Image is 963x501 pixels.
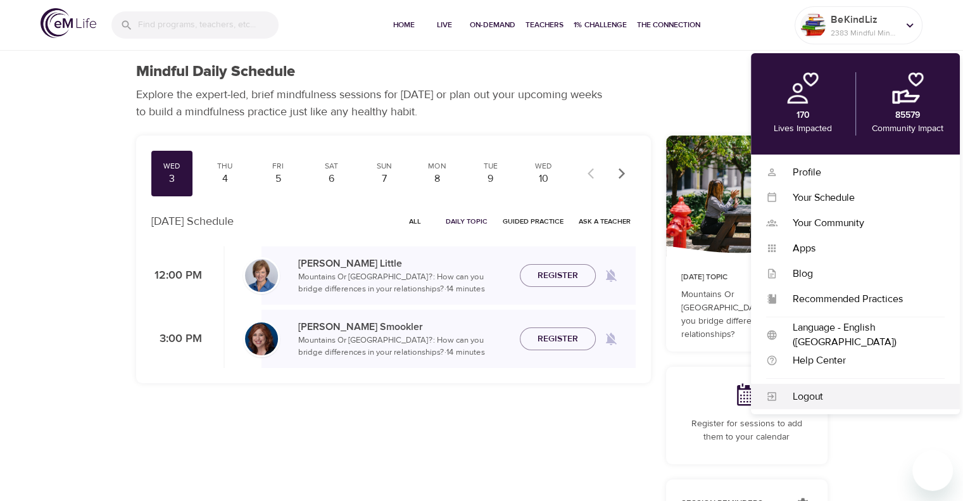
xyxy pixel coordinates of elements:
p: 3:00 PM [151,331,202,348]
img: logo [41,8,96,38]
input: Find programs, teachers, etc... [138,11,279,39]
span: Ask a Teacher [579,215,631,227]
span: Remind me when a class goes live every Wednesday at 12:00 PM [596,260,626,291]
div: Your Schedule [777,191,945,205]
div: Fri [262,161,294,172]
div: Language - English ([GEOGRAPHIC_DATA]) [777,320,945,350]
iframe: Button to launch messaging window [912,450,953,491]
img: community.png [892,72,924,104]
span: Register [538,268,578,284]
div: 9 [475,172,507,186]
h1: Mindful Daily Schedule [136,63,295,81]
button: Guided Practice [498,212,569,231]
div: Sun [368,161,400,172]
div: Your Community [777,216,945,231]
p: [PERSON_NAME] Smookler [298,319,510,334]
div: Blog [777,267,945,281]
div: Recommended Practices [777,292,945,307]
p: Mountains Or [GEOGRAPHIC_DATA]?: How can you bridge differences in your relationships? · 14 minutes [298,271,510,296]
div: Profile [777,165,945,180]
div: Apps [777,241,945,256]
span: 1% Challenge [574,18,627,32]
img: Elaine_Smookler-min.jpg [245,322,278,355]
span: Home [389,18,419,32]
button: Daily Topic [441,212,493,231]
div: Mon [422,161,453,172]
img: Kerry_Little_Headshot_min.jpg [245,259,278,292]
img: personal.png [787,72,819,104]
div: Thu [209,161,241,172]
div: 4 [209,172,241,186]
p: Explore the expert-led, brief mindfulness sessions for [DATE] or plan out your upcoming weeks to ... [136,86,611,120]
p: BeKindLiz [831,12,898,27]
p: Register for sessions to add them to your calendar [681,417,812,444]
span: Guided Practice [503,215,563,227]
div: 6 [315,172,347,186]
div: Wed [156,161,188,172]
p: Mountains Or [GEOGRAPHIC_DATA]?: How can you bridge differences in your relationships? [681,288,812,341]
div: Logout [777,390,945,404]
button: Register [520,327,596,351]
button: Register [520,264,596,288]
div: Wed [528,161,560,172]
span: Teachers [526,18,563,32]
div: 3 [156,172,188,186]
div: 5 [262,172,294,186]
div: 10 [528,172,560,186]
img: Remy Sharp [800,13,826,38]
p: Lives Impacted [774,122,832,136]
div: 8 [422,172,453,186]
button: All [395,212,436,231]
p: 12:00 PM [151,267,202,284]
p: [DATE] Schedule [151,213,234,230]
div: Help Center [777,353,945,368]
span: Live [429,18,460,32]
p: [DATE] Topic [681,272,812,283]
div: Tue [475,161,507,172]
span: On-Demand [470,18,515,32]
p: 170 [796,109,810,122]
span: All [400,215,431,227]
div: 7 [368,172,400,186]
p: 85579 [895,109,920,122]
button: Ask a Teacher [574,212,636,231]
span: Register [538,331,578,347]
span: Remind me when a class goes live every Wednesday at 3:00 PM [596,324,626,354]
p: [PERSON_NAME] Little [298,256,510,271]
p: Mountains Or [GEOGRAPHIC_DATA]?: How can you bridge differences in your relationships? · 14 minutes [298,334,510,359]
span: The Connection [637,18,700,32]
p: Community Impact [872,122,943,136]
div: Sat [315,161,347,172]
span: Daily Topic [446,215,488,227]
p: 2383 Mindful Minutes [831,27,898,39]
